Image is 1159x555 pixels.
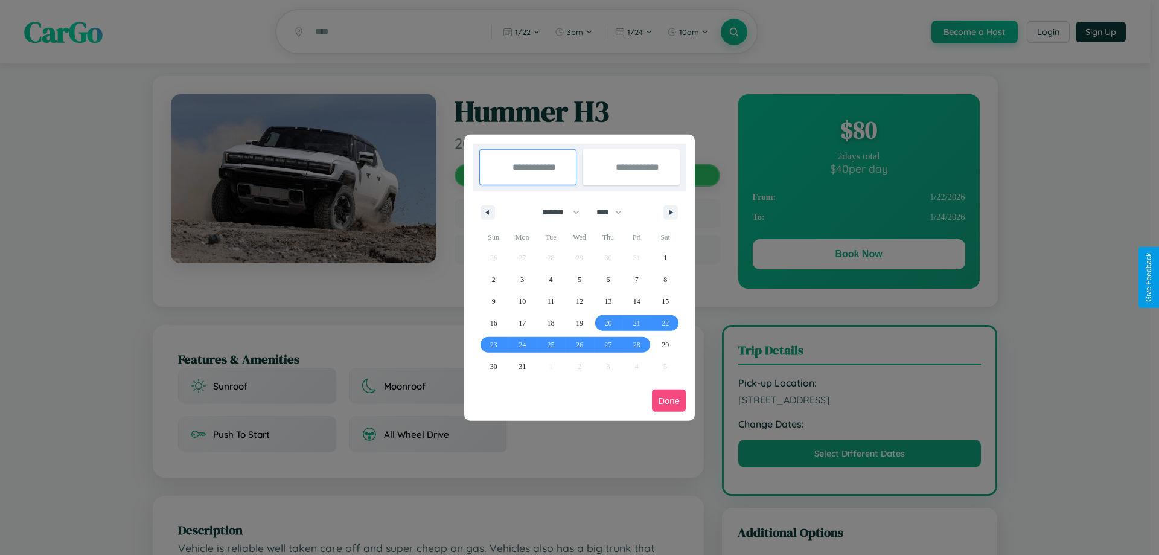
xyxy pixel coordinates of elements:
[479,312,508,334] button: 16
[622,290,651,312] button: 14
[479,290,508,312] button: 9
[490,312,497,334] span: 16
[594,312,622,334] button: 20
[537,312,565,334] button: 18
[492,290,496,312] span: 9
[662,290,669,312] span: 15
[652,390,686,412] button: Done
[622,228,651,247] span: Fri
[578,269,581,290] span: 5
[651,312,680,334] button: 22
[635,269,639,290] span: 7
[508,356,536,377] button: 31
[479,356,508,377] button: 30
[565,290,593,312] button: 12
[651,290,680,312] button: 15
[594,290,622,312] button: 13
[663,269,667,290] span: 8
[537,228,565,247] span: Tue
[519,290,526,312] span: 10
[594,269,622,290] button: 6
[508,290,536,312] button: 10
[490,334,497,356] span: 23
[606,269,610,290] span: 6
[565,269,593,290] button: 5
[548,290,555,312] span: 11
[492,269,496,290] span: 2
[537,334,565,356] button: 25
[651,334,680,356] button: 29
[594,228,622,247] span: Thu
[548,312,555,334] span: 18
[663,247,667,269] span: 1
[479,228,508,247] span: Sun
[651,247,680,269] button: 1
[633,312,640,334] span: 21
[662,334,669,356] span: 29
[519,312,526,334] span: 17
[633,290,640,312] span: 14
[479,269,508,290] button: 2
[537,269,565,290] button: 4
[604,290,611,312] span: 13
[565,334,593,356] button: 26
[508,228,536,247] span: Mon
[549,269,553,290] span: 4
[508,312,536,334] button: 17
[565,228,593,247] span: Wed
[622,312,651,334] button: 21
[622,334,651,356] button: 28
[622,269,651,290] button: 7
[576,290,583,312] span: 12
[576,312,583,334] span: 19
[537,290,565,312] button: 11
[662,312,669,334] span: 22
[519,356,526,377] span: 31
[565,312,593,334] button: 19
[520,269,524,290] span: 3
[576,334,583,356] span: 26
[548,334,555,356] span: 25
[651,228,680,247] span: Sat
[490,356,497,377] span: 30
[594,334,622,356] button: 27
[633,334,640,356] span: 28
[651,269,680,290] button: 8
[479,334,508,356] button: 23
[508,334,536,356] button: 24
[1145,253,1153,302] div: Give Feedback
[519,334,526,356] span: 24
[508,269,536,290] button: 3
[604,334,611,356] span: 27
[604,312,611,334] span: 20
